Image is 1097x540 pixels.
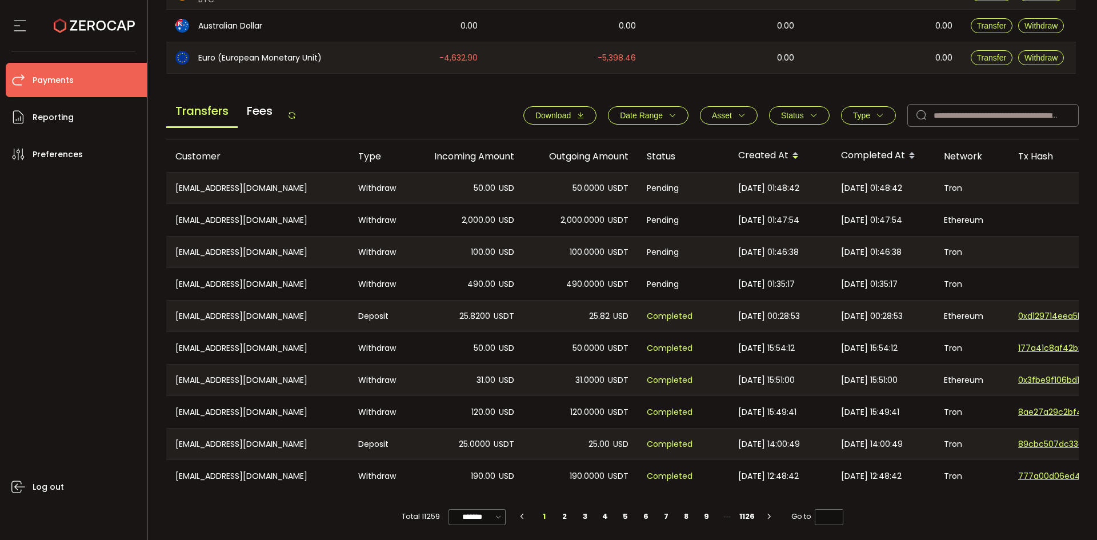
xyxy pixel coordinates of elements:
span: Completed [647,438,692,451]
span: USDT [608,182,628,195]
span: [DATE] 01:35:17 [738,278,795,291]
div: Type [349,150,409,163]
div: Deposit [349,301,409,331]
span: Fees [238,95,282,126]
span: Log out [33,479,64,495]
li: 6 [636,509,656,525]
span: 0.00 [619,19,636,33]
span: 2,000.00 [462,214,495,227]
button: Transfer [971,18,1013,33]
span: USD [499,374,514,387]
span: Transfer [977,21,1007,30]
span: -4,632.90 [439,51,478,65]
span: USDT [608,342,628,355]
span: USDT [608,374,628,387]
span: Withdraw [1024,21,1058,30]
span: USDT [608,406,628,419]
span: USDT [608,278,628,291]
span: 2,000.0000 [560,214,604,227]
span: Euro (European Monetary Unit) [198,52,322,64]
span: 490.00 [467,278,495,291]
span: 25.00 [588,438,610,451]
span: Pending [647,182,679,195]
span: Pending [647,246,679,259]
span: [DATE] 15:54:12 [841,342,898,355]
div: Withdraw [349,396,409,428]
li: 8 [676,509,697,525]
span: 100.0000 [570,246,604,259]
span: Payments [33,72,74,89]
span: USD [613,438,628,451]
li: 1 [534,509,555,525]
div: [EMAIL_ADDRESS][DOMAIN_NAME] [166,396,349,428]
span: Pending [647,278,679,291]
div: Withdraw [349,365,409,395]
span: [DATE] 01:48:42 [841,182,902,195]
img: eur_portfolio.svg [175,51,189,65]
div: Status [638,150,729,163]
button: Date Range [608,106,688,125]
iframe: Chat Widget [1040,485,1097,540]
li: 5 [615,509,636,525]
span: USD [499,182,514,195]
div: Deposit [349,429,409,459]
div: Withdraw [349,332,409,364]
span: [DATE] 15:54:12 [738,342,795,355]
span: Completed [647,342,692,355]
li: 4 [595,509,616,525]
span: Type [853,111,870,120]
span: [DATE] 00:28:53 [738,310,800,323]
span: USD [499,342,514,355]
div: Outgoing Amount [523,150,638,163]
span: Transfers [166,95,238,128]
div: Ethereum [935,204,1009,236]
div: [EMAIL_ADDRESS][DOMAIN_NAME] [166,365,349,395]
span: 50.00 [474,182,495,195]
span: Transfer [977,53,1007,62]
div: Tron [935,429,1009,459]
span: USD [499,406,514,419]
li: 3 [575,509,595,525]
div: Ethereum [935,365,1009,395]
div: Withdraw [349,204,409,236]
div: Incoming Amount [409,150,523,163]
span: 0.00 [935,51,952,65]
span: [DATE] 01:47:54 [738,214,799,227]
span: [DATE] 15:51:00 [841,374,898,387]
div: [EMAIL_ADDRESS][DOMAIN_NAME] [166,332,349,364]
button: Transfer [971,50,1013,65]
span: USD [613,310,628,323]
span: USD [499,470,514,483]
div: [EMAIL_ADDRESS][DOMAIN_NAME] [166,204,349,236]
span: 0.00 [777,19,794,33]
span: Preferences [33,146,83,163]
div: Tron [935,332,1009,364]
span: 0.00 [935,19,952,33]
span: 190.00 [471,470,495,483]
span: 31.0000 [575,374,604,387]
span: 120.0000 [570,406,604,419]
span: [DATE] 01:46:38 [841,246,902,259]
button: Withdraw [1018,18,1064,33]
span: Completed [647,310,692,323]
div: Withdraw [349,237,409,267]
span: Total 11259 [402,509,440,525]
span: 490.0000 [566,278,604,291]
span: Australian Dollar [198,20,262,32]
button: Type [841,106,896,125]
div: Tron [935,268,1009,300]
span: 0.00 [461,19,478,33]
span: Completed [647,374,692,387]
span: Pending [647,214,679,227]
button: Withdraw [1018,50,1064,65]
span: [DATE] 14:00:49 [738,438,800,451]
span: [DATE] 15:49:41 [841,406,899,419]
span: USDT [608,246,628,259]
div: [EMAIL_ADDRESS][DOMAIN_NAME] [166,460,349,492]
span: USD [499,214,514,227]
li: 7 [656,509,676,525]
div: Withdraw [349,460,409,492]
li: 1126 [737,509,758,525]
span: [DATE] 01:48:42 [738,182,799,195]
